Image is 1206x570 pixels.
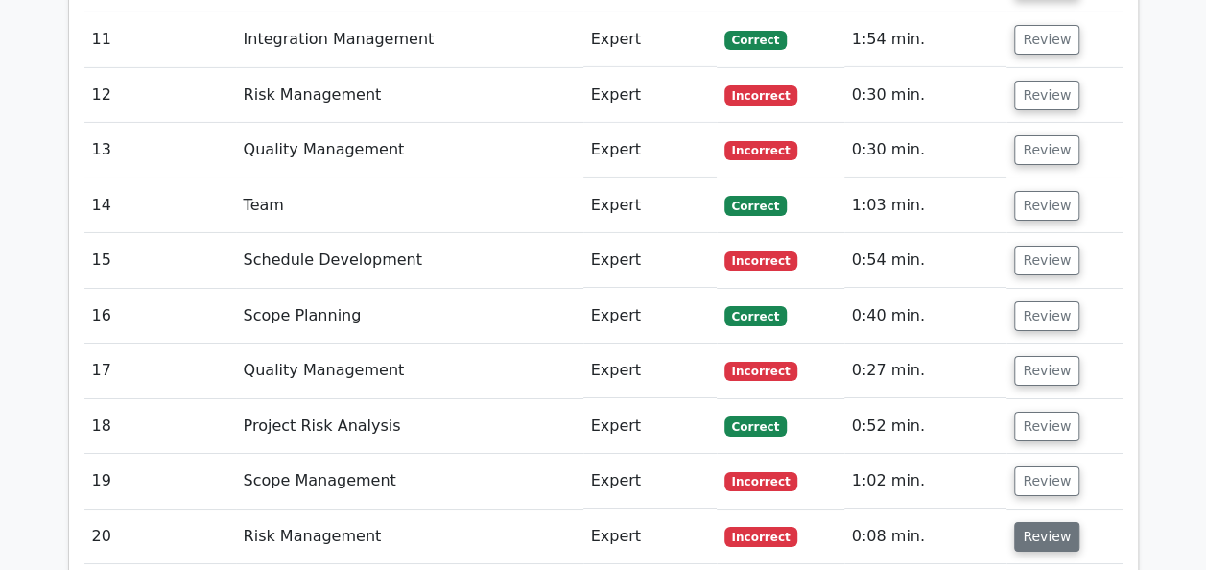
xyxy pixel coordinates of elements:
[1014,522,1079,552] button: Review
[236,233,583,288] td: Schedule Development
[236,123,583,178] td: Quality Management
[844,12,1007,67] td: 1:54 min.
[844,344,1007,398] td: 0:27 min.
[1014,356,1079,386] button: Review
[583,68,717,123] td: Expert
[844,68,1007,123] td: 0:30 min.
[844,123,1007,178] td: 0:30 min.
[236,344,583,398] td: Quality Management
[84,233,236,288] td: 15
[1014,191,1079,221] button: Review
[1014,81,1079,110] button: Review
[1014,135,1079,165] button: Review
[236,12,583,67] td: Integration Management
[583,233,717,288] td: Expert
[724,306,787,325] span: Correct
[583,454,717,509] td: Expert
[724,362,798,381] span: Incorrect
[1014,301,1079,331] button: Review
[583,123,717,178] td: Expert
[84,123,236,178] td: 13
[844,510,1007,564] td: 0:08 min.
[84,68,236,123] td: 12
[1014,25,1079,55] button: Review
[844,178,1007,233] td: 1:03 min.
[583,399,717,454] td: Expert
[724,472,798,491] span: Incorrect
[84,510,236,564] td: 20
[84,289,236,344] td: 16
[724,31,787,50] span: Correct
[583,178,717,233] td: Expert
[84,12,236,67] td: 11
[84,454,236,509] td: 19
[1014,412,1079,441] button: Review
[1014,466,1079,496] button: Review
[84,399,236,454] td: 18
[844,289,1007,344] td: 0:40 min.
[236,454,583,509] td: Scope Management
[724,85,798,105] span: Incorrect
[724,416,787,436] span: Correct
[583,289,717,344] td: Expert
[236,289,583,344] td: Scope Planning
[724,527,798,546] span: Incorrect
[236,68,583,123] td: Risk Management
[724,251,798,271] span: Incorrect
[583,510,717,564] td: Expert
[583,344,717,398] td: Expert
[236,510,583,564] td: Risk Management
[844,454,1007,509] td: 1:02 min.
[724,196,787,215] span: Correct
[583,12,717,67] td: Expert
[844,233,1007,288] td: 0:54 min.
[236,399,583,454] td: Project Risk Analysis
[236,178,583,233] td: Team
[84,344,236,398] td: 17
[844,399,1007,454] td: 0:52 min.
[724,141,798,160] span: Incorrect
[1014,246,1079,275] button: Review
[84,178,236,233] td: 14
